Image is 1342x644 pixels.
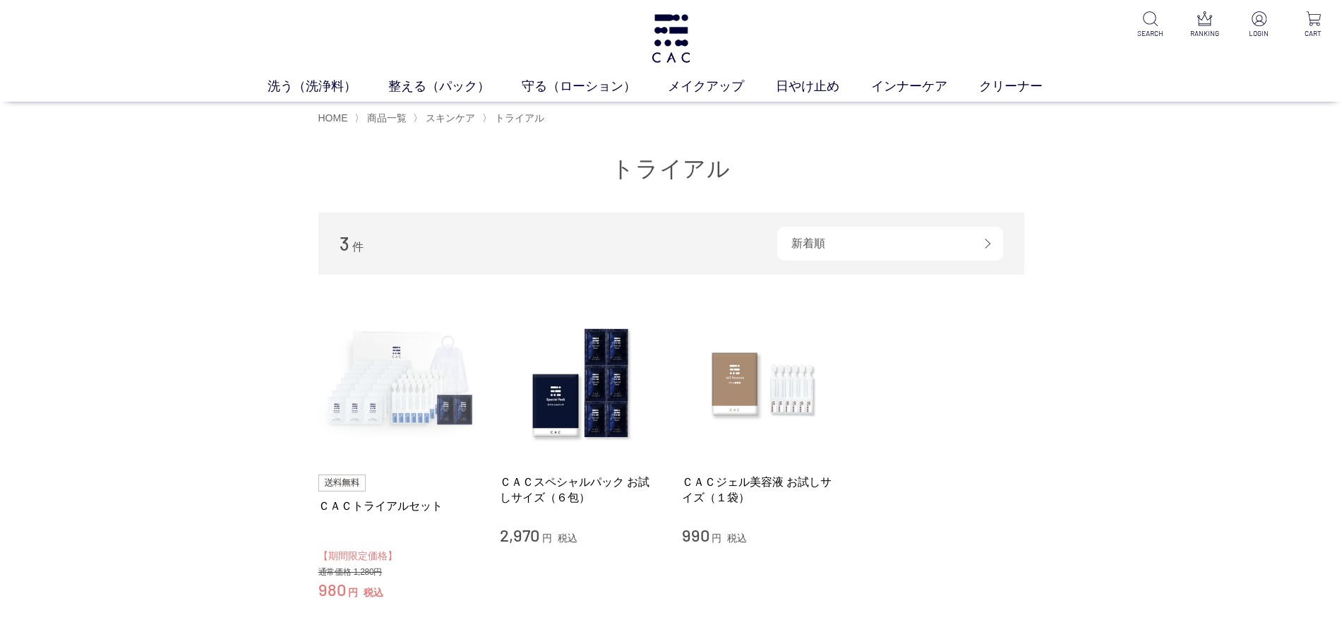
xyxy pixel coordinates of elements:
[492,112,544,124] a: トライアル
[777,227,1003,261] div: 新着順
[1133,11,1168,39] a: SEARCH
[367,112,407,124] span: 商品一覧
[348,587,358,598] span: 円
[500,303,661,464] img: ＣＡＣスペシャルパック お試しサイズ（６包）
[318,154,1024,184] h1: トライアル
[318,303,479,464] img: ＣＡＣトライアルセット
[500,525,539,545] span: 2,970
[979,77,1074,96] a: クリーナー
[1296,28,1331,39] p: CART
[340,232,349,254] span: 3
[1242,11,1276,39] a: LOGIN
[268,77,388,96] a: 洗う（洗浄料）
[318,499,479,513] a: ＣＡＣトライアルセット
[500,475,661,505] a: ＣＡＣスペシャルパック お試しサイズ（６包）
[413,112,479,125] li: 〉
[364,112,407,124] a: 商品一覧
[352,241,364,253] span: 件
[558,532,577,544] span: 税込
[318,475,366,491] img: 送料無料
[318,112,348,124] a: HOME
[1133,28,1168,39] p: SEARCH
[682,525,709,545] span: 990
[364,587,383,598] span: 税込
[318,567,479,578] div: 通常価格 1,280円
[682,475,843,505] a: ＣＡＣジェル美容液 お試しサイズ（１袋）
[1296,11,1331,39] a: CART
[1187,11,1222,39] a: RANKING
[522,77,668,96] a: 守る（ローション）
[871,77,979,96] a: インナーケア
[712,532,721,544] span: 円
[682,303,843,464] img: ＣＡＣジェル美容液 お試しサイズ（１袋）
[423,112,475,124] a: スキンケア
[727,532,747,544] span: 税込
[318,548,479,564] div: 【期間限定価格】
[482,112,548,125] li: 〉
[1187,28,1222,39] p: RANKING
[354,112,410,125] li: 〉
[776,77,871,96] a: 日やけ止め
[668,77,776,96] a: メイクアップ
[426,112,475,124] span: スキンケア
[649,14,693,63] img: logo
[542,532,552,544] span: 円
[1242,28,1276,39] p: LOGIN
[495,112,544,124] span: トライアル
[388,77,522,96] a: 整える（パック）
[318,579,346,600] span: 980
